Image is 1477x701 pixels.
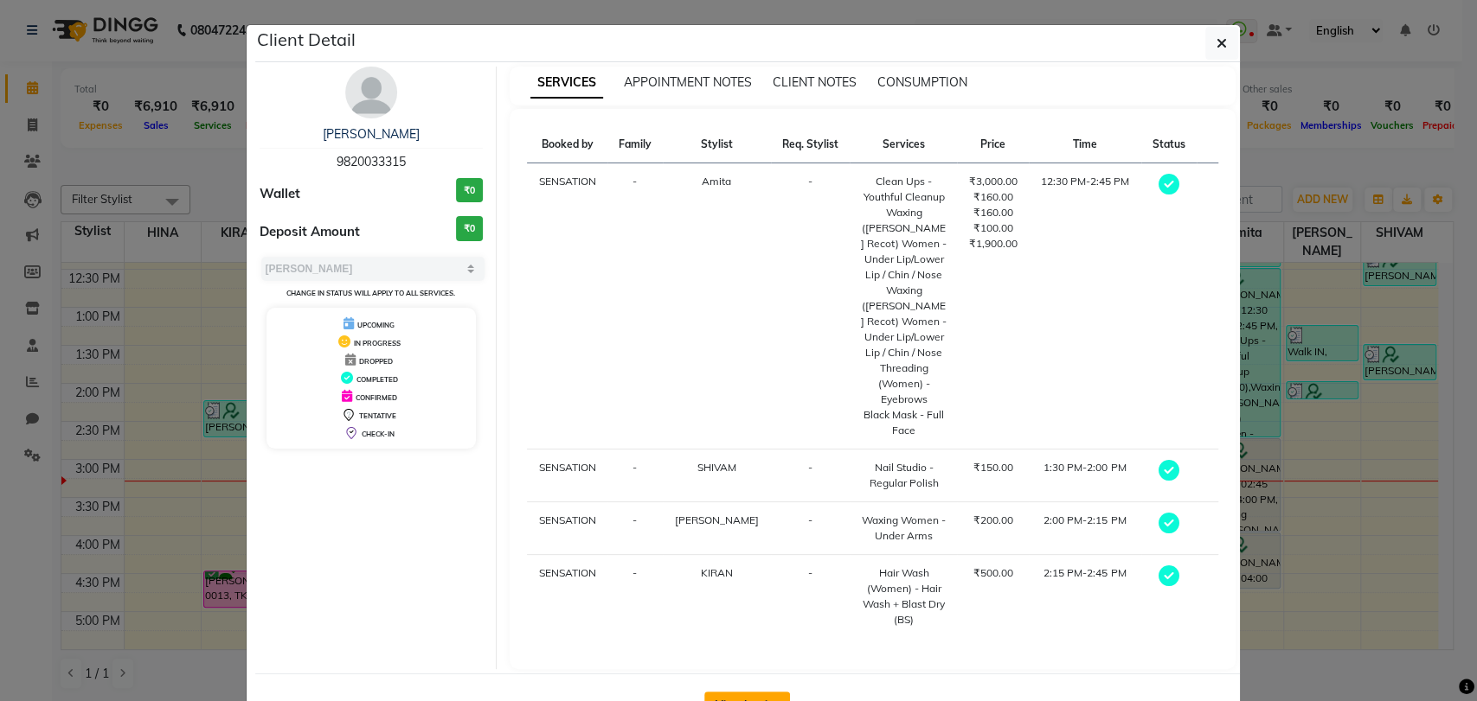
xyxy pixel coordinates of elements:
[527,502,607,555] td: SENSATION
[286,289,455,297] small: Change in status will apply to all services.
[967,189,1018,205] div: ₹160.00
[607,502,663,555] td: -
[345,67,397,118] img: avatar
[337,154,406,169] span: 9820033315
[773,74,857,90] span: CLIENT NOTES
[675,513,759,526] span: [PERSON_NAME]
[1029,126,1141,163] th: Time
[257,27,356,53] h5: Client Detail
[967,205,1018,220] div: ₹160.00
[771,126,851,163] th: Req. Stylist
[357,321,395,329] span: UPCOMING
[607,163,663,449] td: -
[1029,449,1141,502] td: 1:30 PM-2:00 PM
[967,460,1018,475] div: ₹150.00
[530,67,603,99] span: SERVICES
[967,565,1018,581] div: ₹500.00
[356,393,397,402] span: CONFIRMED
[323,126,420,142] a: [PERSON_NAME]
[967,236,1018,252] div: ₹1,900.00
[860,205,947,283] div: Waxing ([PERSON_NAME] Recot) Women - Under Lip/Lower Lip / Chin / Nose
[456,178,483,203] h3: ₹0
[607,126,663,163] th: Family
[356,375,398,384] span: COMPLETED
[771,449,851,502] td: -
[1029,555,1141,639] td: 2:15 PM-2:45 PM
[260,184,300,204] span: Wallet
[359,411,396,420] span: TENTATIVE
[697,461,736,474] span: SHIVAM
[607,449,663,502] td: -
[860,407,947,438] div: Black Mask - Full Face
[850,126,957,163] th: Services
[860,565,947,628] div: Hair Wash (Women) - Hair Wash + Blast Dry (BS)
[354,339,401,347] span: IN PROGRESS
[624,74,752,90] span: APPOINTMENT NOTES
[1029,502,1141,555] td: 2:00 PM-2:15 PM
[967,174,1018,189] div: ₹3,000.00
[860,513,947,544] div: Waxing Women - Under Arms
[527,449,607,502] td: SENSATION
[260,222,360,242] span: Deposit Amount
[771,555,851,639] td: -
[967,513,1018,528] div: ₹200.00
[702,175,731,188] span: Amita
[607,555,663,639] td: -
[527,126,607,163] th: Booked by
[456,216,483,241] h3: ₹0
[359,357,393,366] span: DROPPED
[957,126,1029,163] th: Price
[701,566,733,579] span: KIRAN
[1141,126,1197,163] th: Status
[527,163,607,449] td: SENSATION
[663,126,771,163] th: Stylist
[860,360,947,407] div: Threading (Women) - Eyebrows
[771,502,851,555] td: -
[362,430,395,438] span: CHECK-IN
[527,555,607,639] td: SENSATION
[771,163,851,449] td: -
[877,74,967,90] span: CONSUMPTION
[967,220,1018,236] div: ₹100.00
[860,460,947,491] div: Nail Studio - Regular Polish
[860,283,947,360] div: Waxing ([PERSON_NAME] Recot) Women - Under Lip/Lower Lip / Chin / Nose
[1029,163,1141,449] td: 12:30 PM-2:45 PM
[860,174,947,205] div: Clean Ups - Youthful Cleanup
